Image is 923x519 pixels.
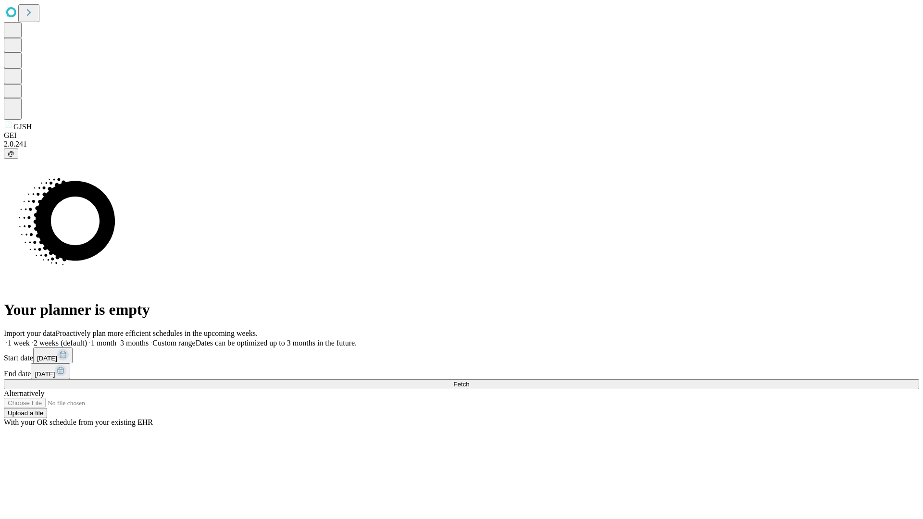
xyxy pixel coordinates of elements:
div: 2.0.241 [4,140,919,148]
div: End date [4,363,919,379]
span: With your OR schedule from your existing EHR [4,418,153,426]
button: @ [4,148,18,159]
span: @ [8,150,14,157]
button: [DATE] [31,363,70,379]
span: 1 week [8,339,30,347]
span: Fetch [453,381,469,388]
span: 3 months [120,339,149,347]
span: 1 month [91,339,116,347]
h1: Your planner is empty [4,301,919,319]
span: Proactively plan more efficient schedules in the upcoming weeks. [56,329,258,337]
span: Alternatively [4,389,44,397]
span: GJSH [13,123,32,131]
div: GEI [4,131,919,140]
span: Dates can be optimized up to 3 months in the future. [196,339,357,347]
button: [DATE] [33,347,73,363]
span: Import your data [4,329,56,337]
span: Custom range [152,339,195,347]
span: 2 weeks (default) [34,339,87,347]
button: Upload a file [4,408,47,418]
button: Fetch [4,379,919,389]
span: [DATE] [35,371,55,378]
span: [DATE] [37,355,57,362]
div: Start date [4,347,919,363]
